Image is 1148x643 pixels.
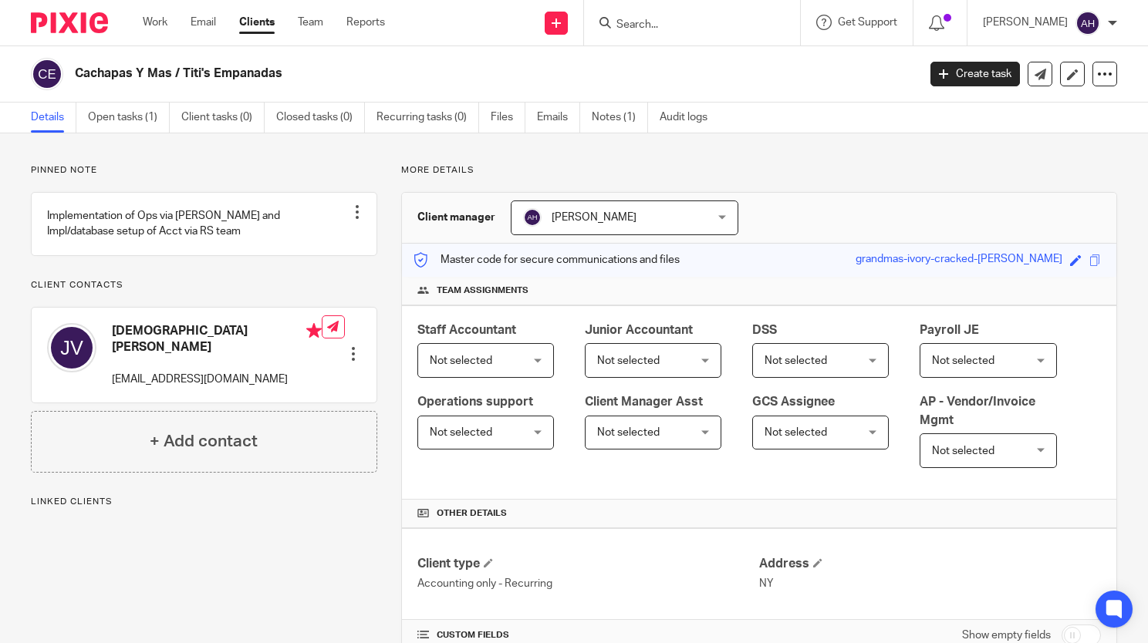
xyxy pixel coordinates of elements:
[430,355,492,366] span: Not selected
[1075,11,1100,35] img: svg%3E
[983,15,1068,30] p: [PERSON_NAME]
[585,396,703,408] span: Client Manager Asst
[143,15,167,30] a: Work
[765,355,827,366] span: Not selected
[592,103,648,133] a: Notes (1)
[437,507,507,520] span: Other details
[88,103,170,133] a: Open tasks (1)
[298,15,323,30] a: Team
[920,324,979,336] span: Payroll JE
[765,427,827,438] span: Not selected
[417,324,516,336] span: Staff Accountant
[537,103,580,133] a: Emails
[31,279,377,291] p: Client contacts
[759,556,1101,572] h4: Address
[417,210,495,225] h3: Client manager
[437,284,528,297] span: Team assignments
[31,58,63,90] img: svg%3E
[585,324,693,336] span: Junior Accountant
[346,15,385,30] a: Reports
[239,15,275,30] a: Clients
[112,323,322,356] h4: [DEMOGRAPHIC_DATA][PERSON_NAME]
[414,252,680,268] p: Master code for secure communications and files
[552,212,636,223] span: [PERSON_NAME]
[191,15,216,30] a: Email
[417,396,533,408] span: Operations support
[276,103,365,133] a: Closed tasks (0)
[181,103,265,133] a: Client tasks (0)
[417,576,759,591] p: Accounting only - Recurring
[75,66,741,82] h2: Cachapas Y Mas / Titi's Empanadas
[31,496,377,508] p: Linked clients
[838,17,897,28] span: Get Support
[615,19,754,32] input: Search
[417,556,759,572] h4: Client type
[597,355,660,366] span: Not selected
[932,355,994,366] span: Not selected
[962,628,1051,643] label: Show empty fields
[752,396,835,408] span: GCS Assignee
[930,62,1020,86] a: Create task
[920,396,1035,426] span: AP - Vendor/Invoice Mgmt
[31,164,377,177] p: Pinned note
[759,576,1101,591] p: NY
[112,372,322,387] p: [EMAIL_ADDRESS][DOMAIN_NAME]
[376,103,479,133] a: Recurring tasks (0)
[150,429,258,453] h4: + Add contact
[306,323,322,338] i: Primary
[31,103,76,133] a: Details
[752,324,777,336] span: DSS
[491,103,525,133] a: Files
[430,427,492,438] span: Not selected
[856,251,1062,269] div: grandmas-ivory-cracked-[PERSON_NAME]
[523,208,542,227] img: svg%3E
[47,323,96,372] img: svg%3E
[417,629,759,641] h4: CUSTOM FIELDS
[31,12,108,33] img: Pixie
[597,427,660,438] span: Not selected
[660,103,719,133] a: Audit logs
[401,164,1117,177] p: More details
[932,446,994,456] span: Not selected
